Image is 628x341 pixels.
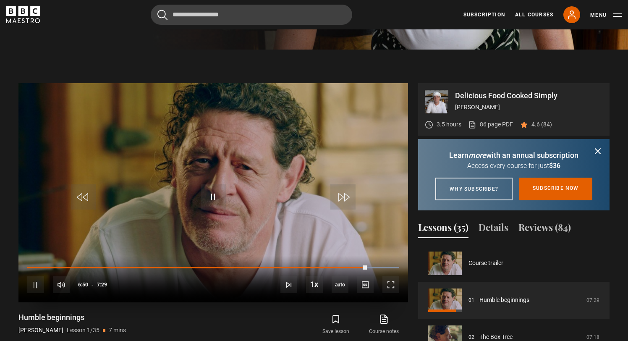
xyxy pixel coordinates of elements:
[157,10,167,20] button: Submit the search query
[468,151,486,160] i: more
[515,11,553,18] a: All Courses
[18,312,126,323] h1: Humble beginnings
[428,161,599,171] p: Access every course for just
[151,5,352,25] input: Search
[455,92,603,100] p: Delicious Food Cooked Simply
[332,276,348,293] div: Current quality: 720p
[53,276,70,293] button: Mute
[18,83,408,302] video-js: Video Player
[590,11,622,19] button: Toggle navigation
[109,326,126,335] p: 7 mins
[479,296,529,304] a: Humble beginnings
[332,276,348,293] span: auto
[280,276,297,293] button: Next Lesson
[97,277,107,292] span: 7:29
[428,150,599,161] p: Learn with an annual subscription
[360,312,408,337] a: Course notes
[312,312,360,337] button: Save lesson
[92,282,94,288] span: -
[463,11,505,18] a: Subscription
[27,267,399,269] div: Progress Bar
[518,220,571,238] button: Reviews (84)
[418,220,468,238] button: Lessons (35)
[67,326,99,335] p: Lesson 1/35
[78,277,88,292] span: 6:50
[519,178,592,200] a: Subscribe now
[479,220,508,238] button: Details
[18,326,63,335] p: [PERSON_NAME]
[468,120,513,129] a: 86 page PDF
[531,120,552,129] p: 4.6 (84)
[27,276,44,293] button: Pause
[6,6,40,23] svg: BBC Maestro
[382,276,399,293] button: Fullscreen
[357,276,374,293] button: Captions
[455,103,603,112] p: [PERSON_NAME]
[468,259,503,268] a: Course trailer
[549,162,560,170] span: $36
[437,120,461,129] p: 3.5 hours
[306,276,323,293] button: Playback Rate
[435,178,513,200] a: Why subscribe?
